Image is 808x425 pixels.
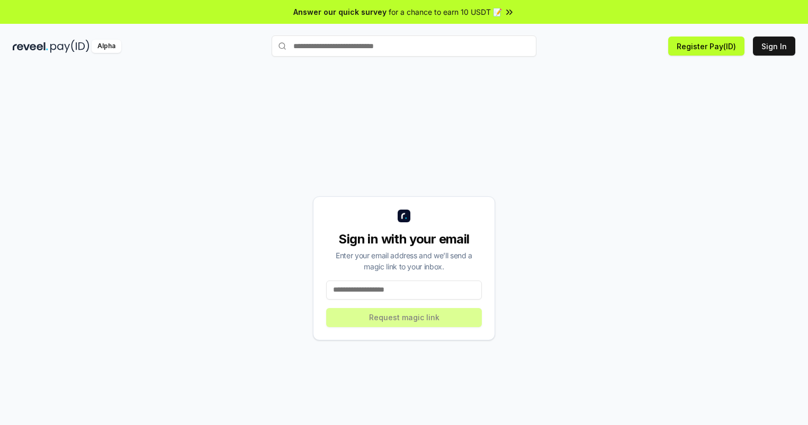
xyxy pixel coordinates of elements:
div: Enter your email address and we’ll send a magic link to your inbox. [326,250,482,272]
span: for a chance to earn 10 USDT 📝 [389,6,502,17]
div: Sign in with your email [326,231,482,248]
button: Sign In [753,37,795,56]
div: Alpha [92,40,121,53]
button: Register Pay(ID) [668,37,744,56]
span: Answer our quick survey [293,6,387,17]
img: logo_small [398,210,410,222]
img: reveel_dark [13,40,48,53]
img: pay_id [50,40,89,53]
